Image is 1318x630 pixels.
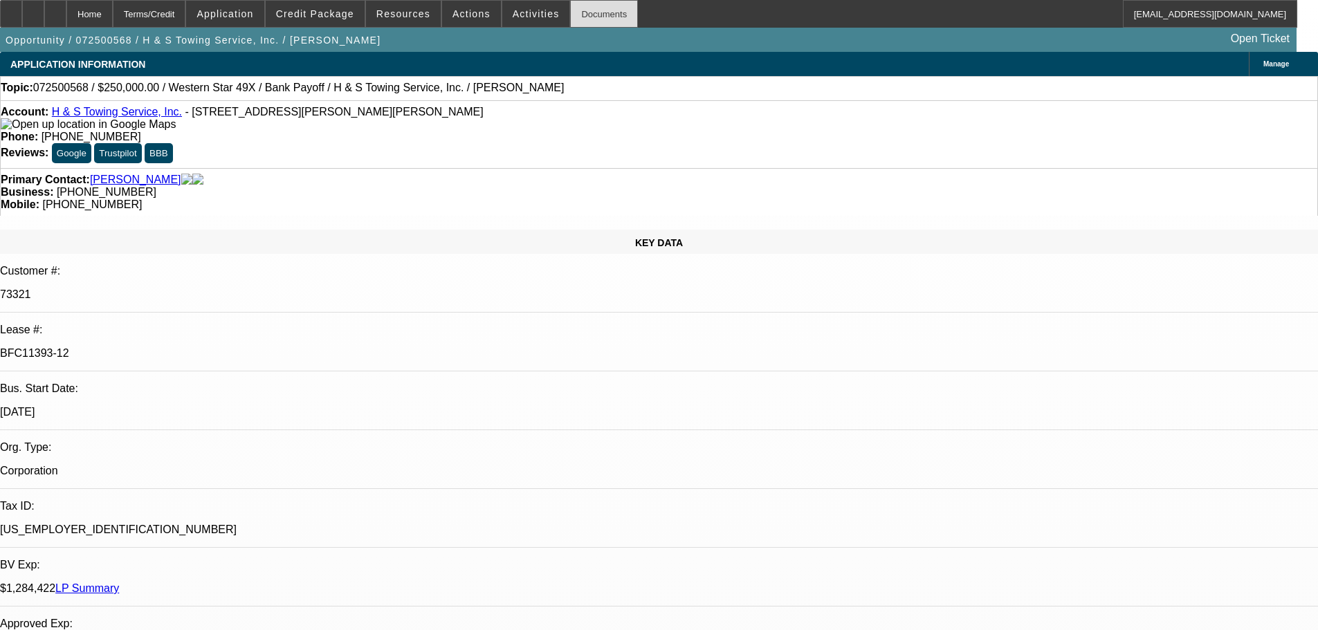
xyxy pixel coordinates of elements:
span: KEY DATA [635,237,683,248]
strong: Topic: [1,82,33,94]
span: [PHONE_NUMBER] [42,198,142,210]
span: 072500568 / $250,000.00 / Western Star 49X / Bank Payoff / H & S Towing Service, Inc. / [PERSON_N... [33,82,565,94]
a: LP Summary [55,582,119,594]
span: [PHONE_NUMBER] [42,131,141,142]
button: Resources [366,1,441,27]
span: Credit Package [276,8,354,19]
span: Opportunity / 072500568 / H & S Towing Service, Inc. / [PERSON_NAME] [6,35,381,46]
strong: Mobile: [1,198,39,210]
strong: Phone: [1,131,38,142]
span: [PHONE_NUMBER] [57,186,156,198]
span: Resources [376,8,430,19]
span: - [STREET_ADDRESS][PERSON_NAME][PERSON_NAME] [185,106,483,118]
span: Actions [452,8,491,19]
strong: Account: [1,106,48,118]
button: Activities [502,1,570,27]
button: Application [186,1,264,27]
button: Trustpilot [94,143,141,163]
img: Open up location in Google Maps [1,118,176,131]
span: Activities [513,8,560,19]
strong: Reviews: [1,147,48,158]
span: APPLICATION INFORMATION [10,59,145,70]
strong: Business: [1,186,53,198]
button: BBB [145,143,173,163]
span: Application [196,8,253,19]
a: H & S Towing Service, Inc. [52,106,182,118]
button: Google [52,143,91,163]
img: linkedin-icon.png [192,174,203,186]
button: Actions [442,1,501,27]
a: Open Ticket [1225,27,1295,50]
button: Credit Package [266,1,365,27]
span: Manage [1263,60,1289,68]
a: [PERSON_NAME] [90,174,181,186]
a: View Google Maps [1,118,176,130]
strong: Primary Contact: [1,174,90,186]
img: facebook-icon.png [181,174,192,186]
